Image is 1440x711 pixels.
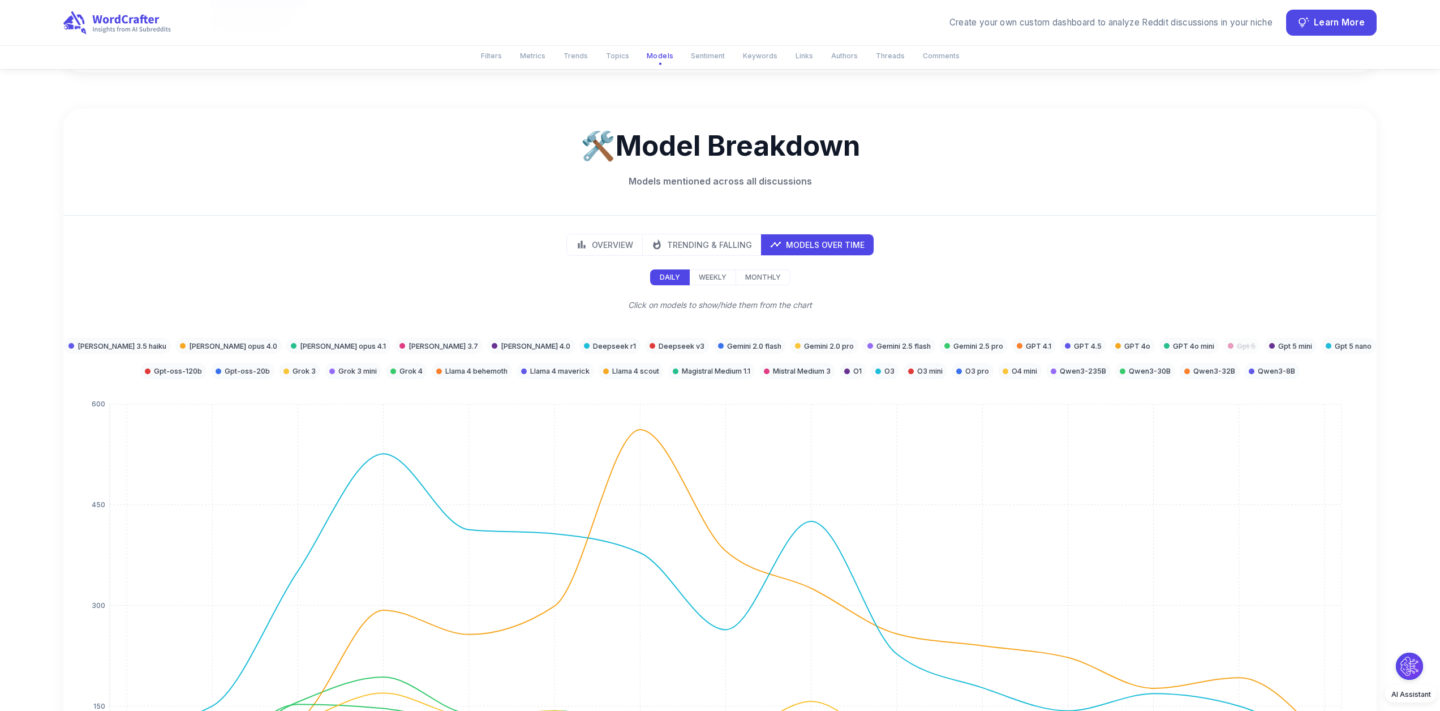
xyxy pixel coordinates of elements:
button: Threads [869,46,912,65]
button: Authors [824,46,865,65]
p: Gpt-oss-120b [154,366,202,376]
button: bar chart [567,234,643,255]
button: Comments [916,46,966,65]
button: time series [761,234,874,255]
p: Llama 4 maverick [530,366,590,376]
p: Magistral Medium 1.1 [682,366,750,376]
p: O1 [853,366,862,376]
div: time granularity [650,269,790,285]
p: GPT 4o [1124,341,1150,352]
p: O4 mini [1012,366,1037,376]
p: Grok 3 [293,366,316,376]
p: Gemini 2.5 pro [953,341,1003,352]
span: Learn More [1314,15,1365,31]
tspan: 300 [92,601,105,610]
button: Models [639,46,680,66]
tspan: 150 [93,702,105,710]
p: O3 [884,366,895,376]
p: Mistral Medium 3 [773,366,831,376]
p: [PERSON_NAME] opus 4.0 [189,341,277,352]
p: [PERSON_NAME] 3.5 haiku [78,341,166,352]
p: Llama 4 scout [612,366,659,376]
p: Deepseek v3 [659,341,704,352]
p: Qwen3-32B [1193,366,1235,376]
tspan: 600 [92,400,105,409]
p: GPT 4.5 [1074,341,1102,352]
div: Create your own custom dashboard to analyze Reddit discussions in your niche [949,16,1273,29]
p: Gemini 2.5 flash [876,341,931,352]
p: Trending & Falling [667,239,752,251]
p: Gemini 2.0 flash [727,341,781,352]
p: Gpt 5 [1237,341,1256,352]
p: Deepseek r1 [593,341,636,352]
tspan: 450 [92,500,105,509]
div: display mode [566,234,874,256]
span: AI Assistant [1391,690,1431,699]
p: Overview [592,239,633,251]
button: Keywords [736,46,784,65]
p: Qwen3-8B [1258,366,1295,376]
p: Gpt-oss-20b [225,366,270,376]
button: Learn More [1286,10,1377,36]
p: Models mentioned across all discussions [81,174,1359,188]
p: Weekly [699,272,727,282]
button: Filters [474,46,509,65]
button: Monthly [736,269,790,285]
button: Trends [557,46,595,65]
p: [PERSON_NAME] 4.0 [501,341,570,352]
p: Models Over Time [786,239,865,251]
p: O3 mini [917,366,943,376]
button: Daily [650,269,690,285]
p: Qwen3-235B [1060,366,1106,376]
p: O3 pro [965,366,989,376]
p: Gpt 5 mini [1278,341,1312,352]
p: GPT 4.1 [1026,341,1051,352]
button: Links [789,46,820,65]
p: Grok 3 mini [338,366,377,376]
button: Topics [599,46,636,65]
button: Sentiment [684,46,732,65]
p: Llama 4 behemoth [445,366,508,376]
p: GPT 4o mini [1173,341,1214,352]
button: trends view [642,234,762,255]
p: [PERSON_NAME] opus 4.1 [300,341,386,352]
button: Metrics [513,46,552,65]
p: Monthly [745,272,781,282]
p: Daily [660,272,680,282]
p: Qwen3-30B [1129,366,1171,376]
h2: 🛠️ Model Breakdown [81,127,1359,165]
p: Click on models to show/hide them from the chart [628,299,812,311]
p: Gemini 2.0 pro [804,341,854,352]
p: Gpt 5 nano [1335,341,1372,352]
p: Grok 4 [399,366,423,376]
button: Weekly [689,269,736,285]
p: [PERSON_NAME] 3.7 [409,341,478,352]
